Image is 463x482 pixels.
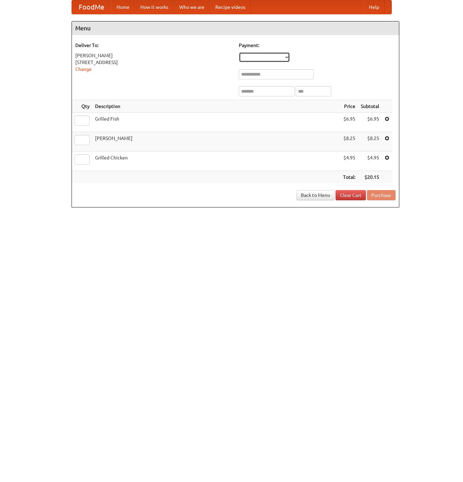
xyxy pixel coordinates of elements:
td: [PERSON_NAME] [92,132,340,152]
td: Grilled Fish [92,113,340,132]
div: [PERSON_NAME] [75,52,232,59]
a: Back to Menu [296,190,335,200]
td: Grilled Chicken [92,152,340,171]
td: $4.95 [358,152,382,171]
td: $8.25 [340,132,358,152]
h5: Payment: [239,42,396,49]
h5: Deliver To: [75,42,232,49]
a: Clear Cart [336,190,366,200]
a: Help [364,0,385,14]
td: $6.95 [358,113,382,132]
h4: Menu [72,21,399,35]
a: Who we are [174,0,210,14]
a: Change [75,66,92,72]
button: Purchase [367,190,396,200]
td: $6.95 [340,113,358,132]
a: Recipe videos [210,0,251,14]
th: Price [340,100,358,113]
th: Qty [72,100,92,113]
a: How it works [135,0,174,14]
th: Total: [340,171,358,184]
th: Description [92,100,340,113]
a: FoodMe [72,0,111,14]
td: $4.95 [340,152,358,171]
th: Subtotal [358,100,382,113]
th: $20.15 [358,171,382,184]
div: [STREET_ADDRESS] [75,59,232,66]
td: $8.25 [358,132,382,152]
a: Home [111,0,135,14]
